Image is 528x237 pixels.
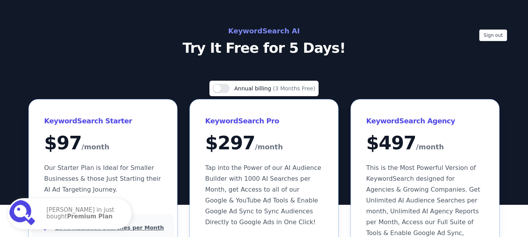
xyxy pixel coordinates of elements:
button: Sign out [479,29,507,41]
span: Tap into the Power of our AI Audience Builder with 1000 AI Searches per Month, get Access to all ... [205,164,321,226]
div: $ 97 [44,133,162,153]
span: /month [82,141,110,153]
div: $ 497 [366,133,484,153]
p: Try It Free for 5 Days! [91,40,437,56]
strong: Premium Plan [67,213,113,220]
div: $ 297 [205,133,323,153]
h3: KeywordSearch Agency [366,115,484,127]
h2: KeywordSearch AI [91,25,437,37]
span: /month [255,141,283,153]
h3: KeywordSearch Starter [44,115,162,127]
p: [PERSON_NAME] in just bought [46,207,124,221]
span: (3 Months Free) [273,85,315,92]
h3: KeywordSearch Pro [205,115,323,127]
span: /month [416,141,444,153]
span: Annual billing [234,85,273,92]
span: Our Starter Plan is Ideal for Smaller Businesses & those Just Starting their AI Ad Targeting Jour... [44,164,161,193]
img: Premium Plan [9,200,37,228]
